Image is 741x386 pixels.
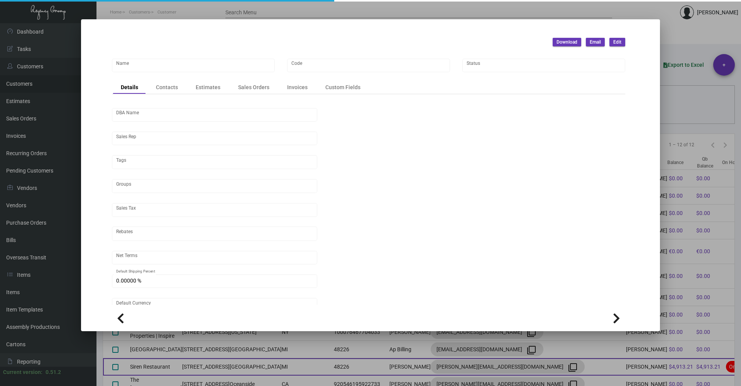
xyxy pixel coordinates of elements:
div: Custom Fields [325,83,360,91]
button: Download [553,38,581,46]
button: Email [586,38,605,46]
div: Current version: [3,368,42,376]
button: Edit [609,38,625,46]
span: Download [557,39,577,46]
span: Edit [613,39,621,46]
div: Contacts [156,83,178,91]
div: 0.51.2 [46,368,61,376]
div: Sales Orders [238,83,269,91]
span: Email [590,39,601,46]
div: Estimates [196,83,220,91]
div: Details [121,83,138,91]
div: Invoices [287,83,308,91]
